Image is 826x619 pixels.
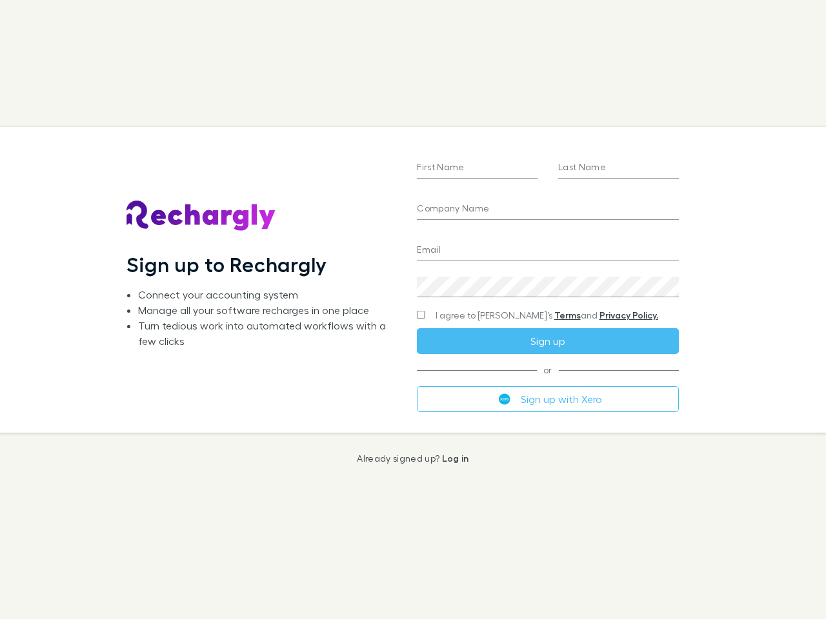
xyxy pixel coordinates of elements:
[599,309,658,320] a: Privacy Policy.
[499,393,510,405] img: Xero's logo
[554,309,581,320] a: Terms
[417,328,678,354] button: Sign up
[436,309,658,322] span: I agree to [PERSON_NAME]’s and
[138,318,396,349] li: Turn tedious work into automated workflows with a few clicks
[417,386,678,412] button: Sign up with Xero
[126,201,276,231] img: Rechargly's Logo
[138,302,396,318] li: Manage all your software recharges in one place
[442,453,469,464] a: Log in
[357,453,468,464] p: Already signed up?
[126,252,327,277] h1: Sign up to Rechargly
[138,287,396,302] li: Connect your accounting system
